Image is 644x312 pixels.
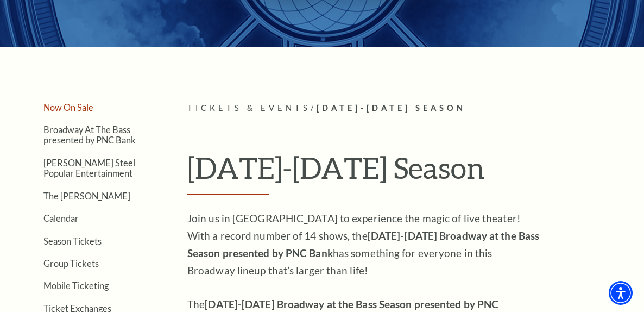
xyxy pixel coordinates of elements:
a: Calendar [43,213,79,223]
a: Mobile Ticketing [43,280,109,291]
p: Join us in [GEOGRAPHIC_DATA] to experience the magic of live theater! With a record number of 14 ... [187,210,540,279]
a: Season Tickets [43,236,102,246]
a: Group Tickets [43,258,99,269]
a: Now On Sale [43,102,93,113]
p: / [187,102,633,115]
a: The [PERSON_NAME] [43,191,130,201]
h1: [DATE]-[DATE] Season [187,150,633,195]
div: Accessibility Menu [609,281,633,305]
a: [PERSON_NAME] Steel Popular Entertainment [43,158,135,178]
span: [DATE]-[DATE] Season [317,103,466,113]
a: Broadway At The Bass presented by PNC Bank [43,124,136,145]
span: Tickets & Events [187,103,311,113]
